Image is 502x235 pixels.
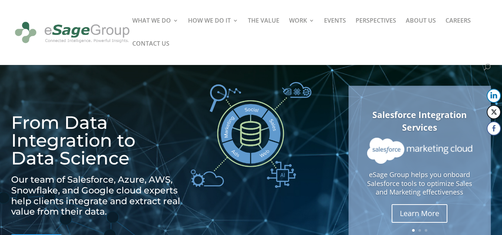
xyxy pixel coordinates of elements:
[406,18,436,41] a: ABOUT US
[425,229,427,232] a: 3
[487,89,501,103] button: LinkedIn Share
[392,204,447,223] a: Learn More
[324,18,346,41] a: EVENTS
[487,121,501,136] button: Facebook Share
[446,18,471,41] a: CAREERS
[11,114,182,171] h1: From Data Integration to Data Science
[487,105,501,119] button: Twitter Share
[248,18,279,41] a: THE VALUE
[356,18,396,41] a: PERSPECTIVES
[132,18,178,41] a: WHAT WE DO
[418,229,421,232] a: 2
[289,18,314,41] a: WORK
[13,16,132,49] img: eSage Group
[188,18,238,41] a: HOW WE DO IT
[132,41,169,64] a: CONTACT US
[372,109,467,134] a: Salesforce Integration Services
[11,174,182,221] h2: Our team of Salesforce, Azure, AWS, Snowflake, and Google cloud experts help clients integrate an...
[367,170,472,197] p: eSage Group helps you onboard Salesforce tools to optimize Sales and Marketing effectiveness
[412,229,415,232] a: 1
